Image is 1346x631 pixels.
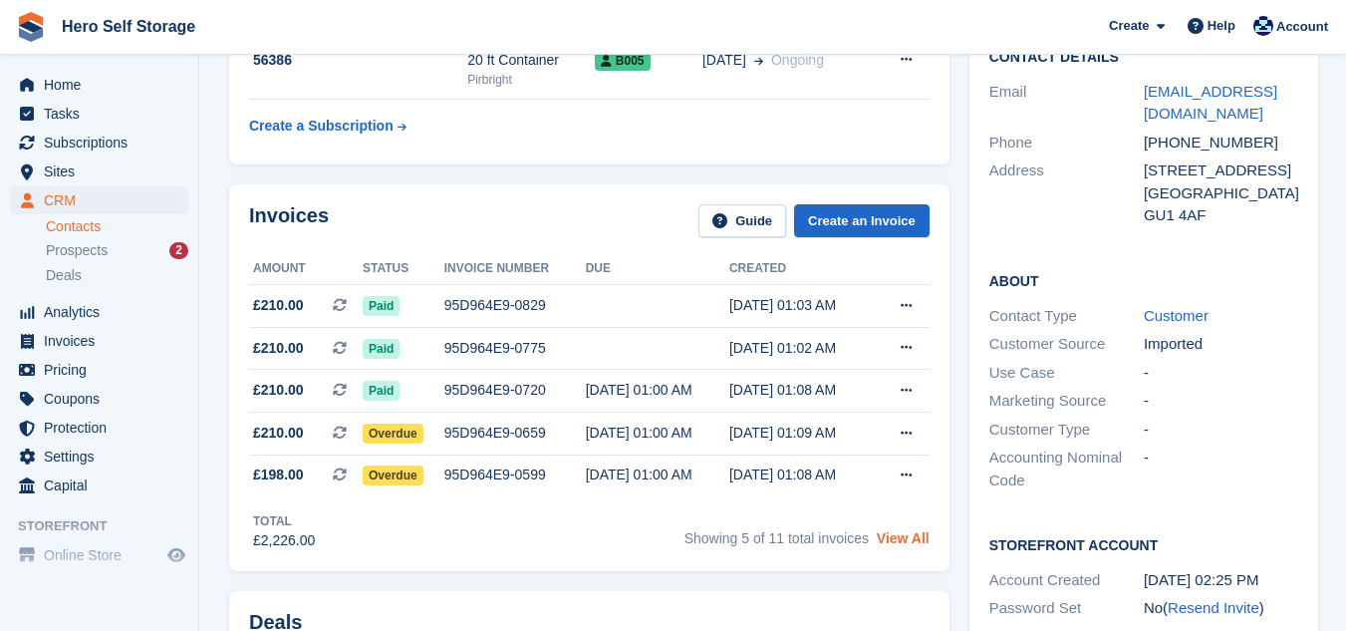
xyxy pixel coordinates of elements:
[10,472,188,499] a: menu
[794,204,930,237] a: Create an Invoice
[44,327,163,355] span: Invoices
[249,116,394,137] div: Create a Subscription
[989,270,1298,290] h2: About
[1253,16,1273,36] img: Holly Budge
[586,423,729,444] div: [DATE] 01:00 AM
[46,241,108,260] span: Prospects
[44,100,163,128] span: Tasks
[10,298,188,326] a: menu
[989,447,1144,491] div: Accounting Nominal Code
[586,253,729,285] th: Due
[44,443,163,471] span: Settings
[1144,419,1298,442] div: -
[877,530,930,546] a: View All
[989,132,1144,155] div: Phone
[10,71,188,99] a: menu
[46,266,82,285] span: Deals
[169,242,188,259] div: 2
[44,71,163,99] span: Home
[44,356,163,384] span: Pricing
[46,217,188,236] a: Contacts
[10,385,188,413] a: menu
[1144,307,1209,324] a: Customer
[44,472,163,499] span: Capital
[44,129,163,157] span: Subscriptions
[1144,83,1277,123] a: [EMAIL_ADDRESS][DOMAIN_NAME]
[253,338,304,359] span: £210.00
[363,296,400,316] span: Paid
[729,253,873,285] th: Created
[10,129,188,157] a: menu
[771,52,824,68] span: Ongoing
[989,390,1144,413] div: Marketing Source
[253,423,304,444] span: £210.00
[363,424,423,444] span: Overdue
[44,385,163,413] span: Coupons
[989,305,1144,328] div: Contact Type
[363,466,423,485] span: Overdue
[253,295,304,316] span: £210.00
[1144,182,1298,205] div: [GEOGRAPHIC_DATA]
[444,465,586,485] div: 95D964E9-0599
[253,465,304,485] span: £198.00
[249,204,329,237] h2: Invoices
[10,414,188,442] a: menu
[10,356,188,384] a: menu
[249,50,467,71] div: 56386
[10,327,188,355] a: menu
[586,380,729,401] div: [DATE] 01:00 AM
[698,204,786,237] a: Guide
[467,50,595,71] div: 20 ft Container
[729,465,873,485] div: [DATE] 01:08 AM
[44,414,163,442] span: Protection
[729,423,873,444] div: [DATE] 01:09 AM
[363,253,444,285] th: Status
[586,465,729,485] div: [DATE] 01:00 AM
[253,512,315,530] div: Total
[989,159,1144,227] div: Address
[1144,390,1298,413] div: -
[1144,597,1298,620] div: No
[10,443,188,471] a: menu
[16,12,46,42] img: stora-icon-8386f47178a22dfd0bd8f6a31ec36ba5ce8667c1dd55bd0f319d3a0aa187defe.svg
[444,253,586,285] th: Invoice number
[467,71,595,89] div: Pirbright
[702,50,746,71] span: [DATE]
[444,338,586,359] div: 95D964E9-0775
[253,530,315,551] div: £2,226.00
[1109,16,1149,36] span: Create
[44,541,163,569] span: Online Store
[1144,362,1298,385] div: -
[1144,204,1298,227] div: GU1 4AF
[1144,569,1298,592] div: [DATE] 02:25 PM
[363,339,400,359] span: Paid
[44,186,163,214] span: CRM
[44,158,163,185] span: Sites
[54,10,203,43] a: Hero Self Storage
[989,81,1144,126] div: Email
[684,530,869,546] span: Showing 5 of 11 total invoices
[1144,447,1298,491] div: -
[10,541,188,569] a: menu
[989,362,1144,385] div: Use Case
[1163,599,1264,616] span: ( )
[1168,599,1259,616] a: Resend Invite
[989,569,1144,592] div: Account Created
[989,534,1298,554] h2: Storefront Account
[1276,17,1328,37] span: Account
[10,186,188,214] a: menu
[249,253,363,285] th: Amount
[729,338,873,359] div: [DATE] 01:02 AM
[444,295,586,316] div: 95D964E9-0829
[1144,333,1298,356] div: Imported
[46,240,188,261] a: Prospects 2
[253,380,304,401] span: £210.00
[164,543,188,567] a: Preview store
[46,265,188,286] a: Deals
[1144,132,1298,155] div: [PHONE_NUMBER]
[729,380,873,401] div: [DATE] 01:08 AM
[444,423,586,444] div: 95D964E9-0659
[44,298,163,326] span: Analytics
[989,333,1144,356] div: Customer Source
[363,381,400,401] span: Paid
